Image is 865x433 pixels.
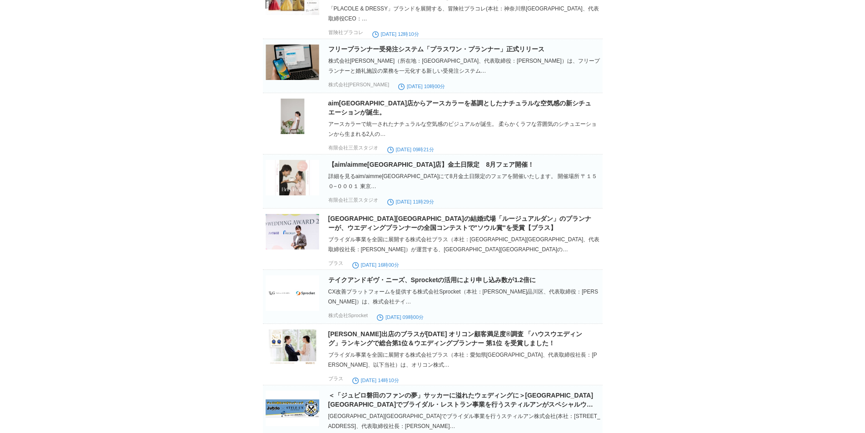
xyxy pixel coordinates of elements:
[328,276,536,284] a: テイクアンドギヴ・ニーズ、Sprocketの活用により申し込み数が1.2倍に
[352,378,399,383] time: [DATE] 14時10分
[328,350,601,370] div: ブライダル事業を全国に展開する株式会社ブラス（本社：愛知県[GEOGRAPHIC_DATA]、代表取締役社長：[PERSON_NAME]、以下当社）は、オリコン株式…
[328,260,343,267] p: ブラス
[328,144,378,151] p: 有限会社三景スタジオ
[266,160,319,195] img: 41720-1137-87cf03e0735c27f97d2f7fad60028061-1024x1024.jpg
[328,29,363,36] p: 冒険社プラコレ
[328,312,368,319] p: 株式会社Sprocket
[266,99,319,134] img: 41720-1149-cc10fc654eb49c2628bccb91a3125a06-1045x1567.jpg
[377,314,424,320] time: [DATE] 09時00分
[372,31,419,37] time: [DATE] 12時10分
[387,147,434,152] time: [DATE] 09時21分
[266,214,319,249] img: 18084-63-718842dca09f2904e4651709dc877596-1200x800.jpg
[328,287,601,307] div: CX改善プラットフォームを提供する株式会社Sprocket（本社：[PERSON_NAME]品川区、代表取締役：[PERSON_NAME]）は、株式会社テイ…
[328,330,583,347] a: [PERSON_NAME]出店のブラスが[DATE] オリコン顧客満足度®調査 「ハウスウエディング」ランキングで総合第1位＆ウエディングプランナー 第1位 を受賞しました！
[328,234,601,254] div: ブライダル事業を全国に展開する株式会社ブラス（本社：[GEOGRAPHIC_DATA][GEOGRAPHIC_DATA]、代表取締役社長：[PERSON_NAME]）が運営する、[GEOGRAP...
[266,275,319,311] img: 32195-189-1068731defcf808b12ddef7a7e90574a-1200x630.png
[266,329,319,365] img: 18084-62-271c0c256b3eb85fda5e7a202b26ed16-2000x1501.jpg
[398,84,445,89] time: [DATE] 10時00分
[266,45,319,80] img: 37095-6-7bd7c03c5524e70d9a8aa4d80ae864e8-1536x1024.png
[328,375,343,382] p: ブラス
[328,81,389,88] p: 株式会社[PERSON_NAME]
[328,197,378,204] p: 有限会社三景スタジオ
[328,392,593,417] a: ＜「ジュビロ磐田のファンの夢」サッカーに溢れたウェディングに＞[GEOGRAPHIC_DATA][GEOGRAPHIC_DATA]でブライダル・レストラン事業を行うスティルアンがスペシャルウェデ...
[328,45,544,53] a: フリープランナー受発注システム「プラスワン・プランナー」正式リリース
[387,199,434,204] time: [DATE] 11時29分
[328,4,601,24] div: 「PLACOLE & DRESSY」ブランドを展開する、冒険社プラコレ(本社：神奈川県[GEOGRAPHIC_DATA]、代表取締役CEO：…
[328,100,592,116] a: aim[GEOGRAPHIC_DATA]店からアースカラーを基調としたナチュラルな空気感の新シチュエーションが誕生。
[266,391,319,426] img: 123099-29-c95562fd1a097bae8fbf42b3ad459fc4-1836x618.jpg
[328,411,601,431] div: [GEOGRAPHIC_DATA][GEOGRAPHIC_DATA]でブライダル事業を行うスティルアン株式会社(本社：[STREET_ADDRESS]、代表取締役社長：[PERSON_NAME]…
[328,215,591,231] a: [GEOGRAPHIC_DATA][GEOGRAPHIC_DATA]の結婚式場「ルージュアルダン」のプランナーが、ウエディングプランナーの全国コンテストで"ソウル賞"を受賞【ブラス】
[328,161,534,168] a: 【aim/aimme[GEOGRAPHIC_DATA]店】金土日限定 8月フェア開催！
[328,56,601,76] div: 株式会社[PERSON_NAME]（所在地：[GEOGRAPHIC_DATA]、代表取締役：[PERSON_NAME]）は、フリープランナーと婚礼施設の業務を一元化する新しい受発注システム…
[352,262,399,268] time: [DATE] 16時00分
[328,171,601,191] div: 詳細を見るaim/aimme[GEOGRAPHIC_DATA]にて8月金土日限定のフェアを開催いたします。 開催場所 〒１５０−０００１ 東京…
[328,119,601,139] div: アースカラーで統一されたナチュラルな空気感のビジュアルが誕生。 柔らかくラフな雰囲気のシチュエーションから生まれる2人の…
